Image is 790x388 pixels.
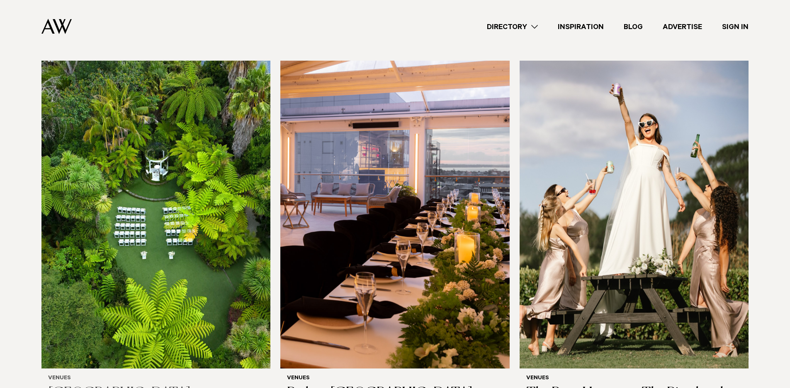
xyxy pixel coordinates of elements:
[280,61,509,368] img: Auckland Weddings Venues | Rydges Auckland
[41,61,270,368] img: Native bush wedding setting
[526,375,742,382] h6: Venues
[548,21,614,32] a: Inspiration
[520,61,749,368] img: Auckland Weddings Venues | The Boat House - at The Riverhead
[712,21,758,32] a: Sign In
[41,19,72,34] img: Auckland Weddings Logo
[614,21,653,32] a: Blog
[287,375,503,382] h6: Venues
[653,21,712,32] a: Advertise
[477,21,548,32] a: Directory
[48,375,264,382] h6: Venues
